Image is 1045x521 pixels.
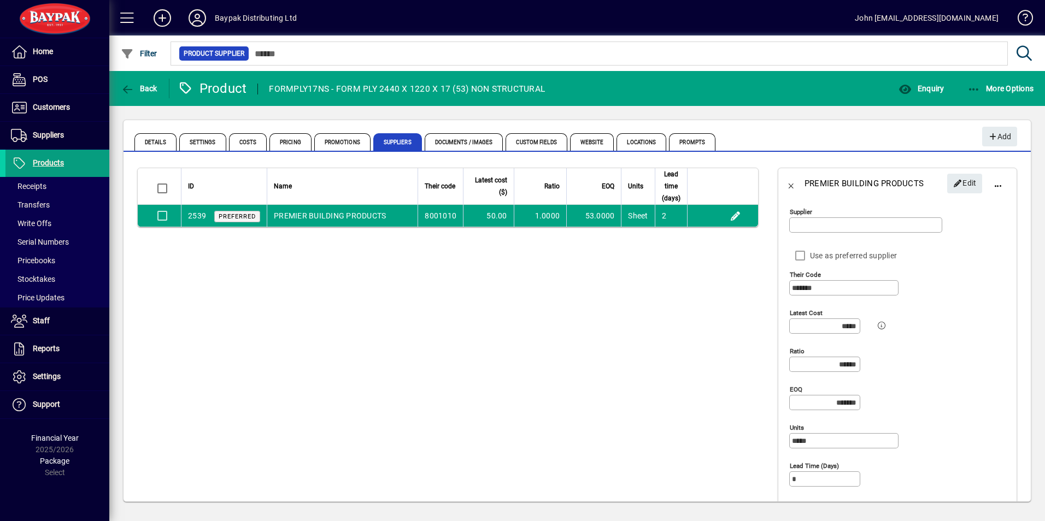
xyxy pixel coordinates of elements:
[5,391,109,418] a: Support
[274,180,292,192] span: Name
[5,288,109,307] a: Price Updates
[463,205,514,227] td: 50.00
[179,133,226,151] span: Settings
[1009,2,1031,38] a: Knowledge Base
[790,462,839,470] mat-label: Lead time (days)
[418,205,463,227] td: 8001010
[602,180,614,192] span: EOQ
[33,158,64,167] span: Products
[121,49,157,58] span: Filter
[373,133,422,151] span: Suppliers
[269,133,312,151] span: Pricing
[184,48,244,59] span: Product Supplier
[5,122,109,149] a: Suppliers
[134,133,177,151] span: Details
[778,170,805,197] button: Back
[178,80,247,97] div: Product
[621,205,654,227] td: Sheet
[11,256,55,265] span: Pricebooks
[628,180,643,192] span: Units
[790,309,823,317] mat-label: Latest cost
[118,79,160,98] button: Back
[617,133,666,151] span: Locations
[33,75,48,84] span: POS
[11,200,50,209] span: Transfers
[727,207,744,224] button: Edit
[5,177,109,196] a: Receipts
[790,424,804,431] mat-label: Units
[314,133,371,151] span: Promotions
[570,133,614,151] span: Website
[188,180,194,192] span: ID
[11,275,55,283] span: Stocktakes
[5,214,109,233] a: Write Offs
[506,133,567,151] span: Custom Fields
[11,182,46,191] span: Receipts
[33,316,50,325] span: Staff
[11,293,64,302] span: Price Updates
[11,219,51,228] span: Write Offs
[31,434,79,442] span: Financial Year
[655,205,687,227] td: 2
[425,133,503,151] span: Documents / Images
[790,208,812,216] mat-label: Supplier
[896,79,947,98] button: Enquiry
[5,196,109,214] a: Transfers
[118,44,160,63] button: Filter
[985,170,1011,197] button: More options
[33,400,60,408] span: Support
[5,66,109,93] a: POS
[982,127,1017,146] button: Add
[33,344,60,353] span: Reports
[790,271,821,279] mat-label: Their code
[5,233,109,251] a: Serial Numbers
[566,205,621,227] td: 53.0000
[662,168,680,204] span: Lead time (days)
[33,103,70,111] span: Customers
[988,128,1011,146] span: Add
[514,205,566,227] td: 1.0000
[899,84,944,93] span: Enquiry
[965,79,1037,98] button: More Options
[11,238,69,246] span: Serial Numbers
[180,8,215,28] button: Profile
[219,213,256,220] span: Preferred
[33,372,61,381] span: Settings
[953,174,977,192] span: Edit
[5,335,109,363] a: Reports
[669,133,715,151] span: Prompts
[5,94,109,121] a: Customers
[121,84,157,93] span: Back
[967,84,1034,93] span: More Options
[947,174,982,193] button: Edit
[805,175,924,192] div: PREMIER BUILDING PRODUCTS
[33,131,64,139] span: Suppliers
[109,79,169,98] app-page-header-button: Back
[470,174,507,198] span: Latest cost ($)
[40,457,69,465] span: Package
[5,270,109,288] a: Stocktakes
[855,9,999,27] div: John [EMAIL_ADDRESS][DOMAIN_NAME]
[229,133,267,151] span: Costs
[425,180,455,192] span: Their code
[5,363,109,390] a: Settings
[544,180,560,192] span: Ratio
[145,8,180,28] button: Add
[790,347,805,355] mat-label: Ratio
[269,80,545,98] div: FORMPLY17NS - FORM PLY 2440 X 1220 X 17 (53) NON STRUCTURAL
[33,47,53,56] span: Home
[790,386,802,393] mat-label: EOQ
[5,251,109,270] a: Pricebooks
[5,307,109,335] a: Staff
[267,205,418,227] td: PREMIER BUILDING PRODUCTS
[5,38,109,66] a: Home
[215,9,297,27] div: Baypak Distributing Ltd
[188,210,206,222] div: 2539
